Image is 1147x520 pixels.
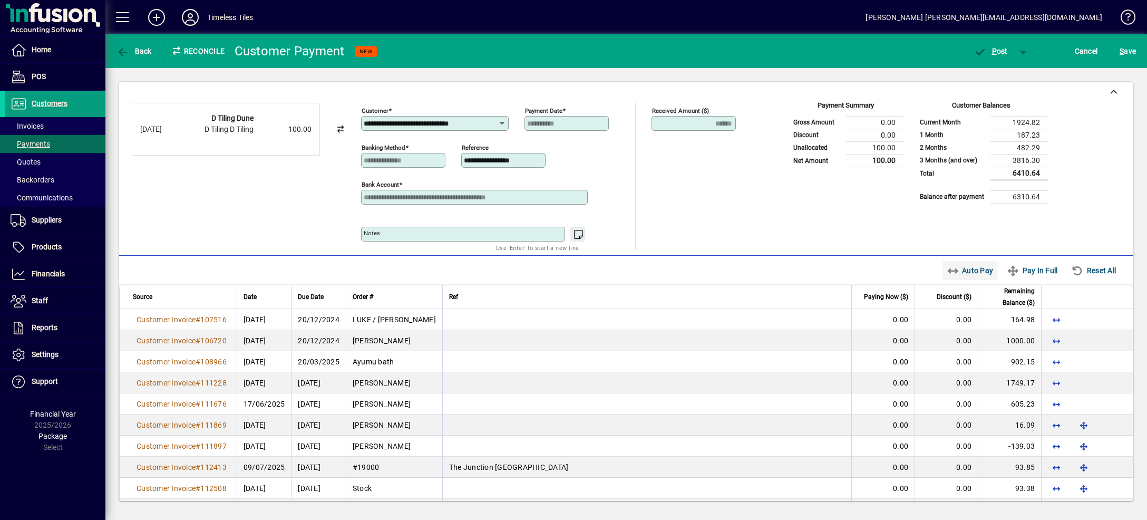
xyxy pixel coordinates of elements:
[788,141,846,154] td: Unallocated
[956,400,971,408] span: 0.00
[362,144,405,151] mat-label: Banking method
[990,154,1048,167] td: 3816.30
[244,442,266,450] span: [DATE]
[244,358,266,366] span: [DATE]
[5,315,105,341] a: Reports
[442,457,851,478] td: The Junction [GEOGRAPHIC_DATA]
[200,358,227,366] span: 108966
[947,262,994,279] span: Auto Pay
[11,194,73,202] span: Communications
[173,8,207,27] button: Profile
[196,358,200,366] span: #
[449,291,458,303] span: Ref
[244,291,257,303] span: Date
[1113,2,1134,36] a: Knowledge Base
[1067,261,1120,280] button: Reset All
[346,499,442,520] td: Chip
[196,336,200,345] span: #
[5,153,105,171] a: Quotes
[525,107,562,114] mat-label: Payment Date
[196,400,200,408] span: #
[1011,400,1035,408] span: 605.23
[990,129,1048,141] td: 187.23
[915,116,990,129] td: Current Month
[496,242,579,254] mat-hint: Use 'Enter' to start a new line
[346,478,442,499] td: Stock
[915,190,990,203] td: Balance after payment
[893,379,908,387] span: 0.00
[133,398,230,410] a: Customer Invoice#111676
[893,463,908,471] span: 0.00
[915,100,1048,116] div: Customer Balances
[788,103,904,168] app-page-summary-card: Payment Summary
[133,356,230,368] a: Customer Invoice#108966
[990,190,1048,203] td: 6310.64
[291,372,346,393] td: [DATE]
[5,117,105,135] a: Invoices
[937,291,971,303] span: Discount ($)
[32,377,58,386] span: Support
[32,216,62,224] span: Suppliers
[893,484,908,493] span: 0.00
[956,463,971,471] span: 0.00
[196,442,200,450] span: #
[32,243,62,251] span: Products
[364,229,380,237] mat-label: Notes
[244,315,266,324] span: [DATE]
[11,122,44,130] span: Invoices
[32,99,67,108] span: Customers
[5,369,105,395] a: Support
[846,129,904,141] td: 0.00
[259,124,312,135] div: 100.00
[137,400,196,408] span: Customer Invoice
[140,8,173,27] button: Add
[116,47,152,55] span: Back
[1006,379,1035,387] span: 1749.17
[1006,336,1035,345] span: 1000.00
[137,358,196,366] span: Customer Invoice
[196,421,200,429] span: #
[291,499,346,520] td: [DATE]
[114,42,154,61] button: Back
[974,47,1008,55] span: ost
[1007,262,1057,279] span: Pay In Full
[200,315,227,324] span: 107516
[235,43,345,60] div: Customer Payment
[133,461,230,473] a: Customer Invoice#112413
[915,129,990,141] td: 1 Month
[5,288,105,314] a: Staff
[1003,261,1062,280] button: Pay In Full
[1015,484,1035,493] span: 93.38
[346,351,442,372] td: Ayumu bath
[5,342,105,368] a: Settings
[362,181,399,188] mat-label: Bank Account
[211,114,254,122] strong: D Tiling Dune
[244,400,285,408] span: 17/06/2025
[140,124,182,135] div: [DATE]
[291,436,346,457] td: [DATE]
[915,141,990,154] td: 2 Months
[32,45,51,54] span: Home
[893,336,908,345] span: 0.00
[893,442,908,450] span: 0.00
[137,442,196,450] span: Customer Invoice
[205,125,254,133] span: D Tiling D Tiling
[346,436,442,457] td: [PERSON_NAME]
[956,379,971,387] span: 0.00
[942,261,998,280] button: Auto Pay
[893,400,908,408] span: 0.00
[5,64,105,90] a: POS
[788,129,846,141] td: Discount
[788,116,846,129] td: Gross Amount
[788,154,846,167] td: Net Amount
[291,393,346,415] td: [DATE]
[359,48,373,55] span: NEW
[893,421,908,429] span: 0.00
[915,167,990,180] td: Total
[196,379,200,387] span: #
[11,176,54,184] span: Backorders
[1015,463,1035,471] span: 93.85
[200,421,227,429] span: 111869
[137,484,196,493] span: Customer Invoice
[893,315,908,324] span: 0.00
